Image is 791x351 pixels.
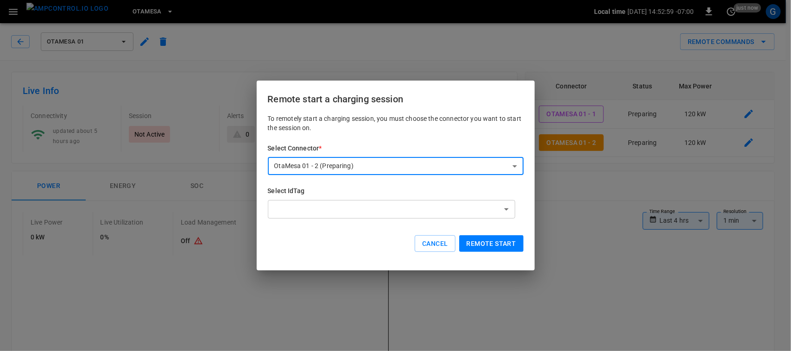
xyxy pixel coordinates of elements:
[268,92,524,107] h6: Remote start a charging session
[415,235,455,252] button: Cancel
[268,144,524,154] h6: Select Connector
[268,114,524,132] p: To remotely start a charging session, you must choose the connector you want to start the session...
[268,186,524,196] h6: Select IdTag
[459,235,524,252] button: Remote start
[268,157,524,175] div: OtaMesa 01 - 2 (Preparing)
